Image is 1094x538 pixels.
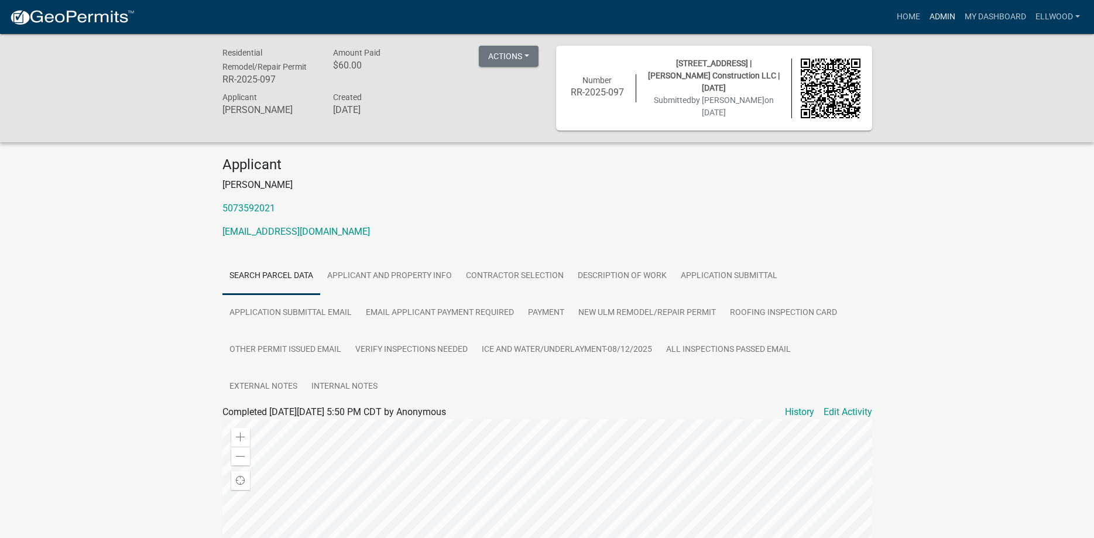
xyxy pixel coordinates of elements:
span: by [PERSON_NAME] [691,95,764,105]
span: Completed [DATE][DATE] 5:50 PM CDT by Anonymous [222,406,446,417]
a: Roofing Inspection Card [723,294,844,332]
span: Residential Remodel/Repair Permit [222,48,307,71]
a: Home [892,6,925,28]
a: Internal Notes [304,368,385,406]
div: Find my location [231,471,250,490]
h4: Applicant [222,156,872,173]
h6: [DATE] [333,104,427,115]
h6: RR-2025-097 [222,74,316,85]
a: History [785,405,814,419]
a: Verify inspections needed [348,331,475,369]
span: Applicant [222,92,257,102]
a: Contractor Selection [459,258,571,295]
a: New Ulm Remodel/Repair Permit [571,294,723,332]
a: External Notes [222,368,304,406]
h6: $60.00 [333,60,427,71]
a: Edit Activity [824,405,872,419]
a: Admin [925,6,960,28]
span: Number [582,76,612,85]
a: Description of Work [571,258,674,295]
span: Amount Paid [333,48,380,57]
a: Payment [521,294,571,332]
span: [STREET_ADDRESS] | [PERSON_NAME] Construction LLC | [DATE] [648,59,780,92]
a: Application Submittal [674,258,784,295]
a: Application Submittal Email [222,294,359,332]
span: Submitted on [DATE] [654,95,774,117]
a: All Inspections passed Email [659,331,798,369]
a: Ellwood [1031,6,1085,28]
a: 5073592021 [222,203,275,214]
a: Email Applicant Payment Required [359,294,521,332]
a: Ice and Water/Underlayment-08/12/2025 [475,331,659,369]
a: My Dashboard [960,6,1031,28]
a: Search Parcel Data [222,258,320,295]
img: QR code [801,59,860,118]
a: Other Permit Issued Email [222,331,348,369]
a: Applicant and Property Info [320,258,459,295]
a: [EMAIL_ADDRESS][DOMAIN_NAME] [222,226,370,237]
p: [PERSON_NAME] [222,178,872,192]
div: Zoom in [231,428,250,447]
h6: RR-2025-097 [568,87,627,98]
div: Zoom out [231,447,250,465]
h6: [PERSON_NAME] [222,104,316,115]
button: Actions [479,46,539,67]
span: Created [333,92,362,102]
